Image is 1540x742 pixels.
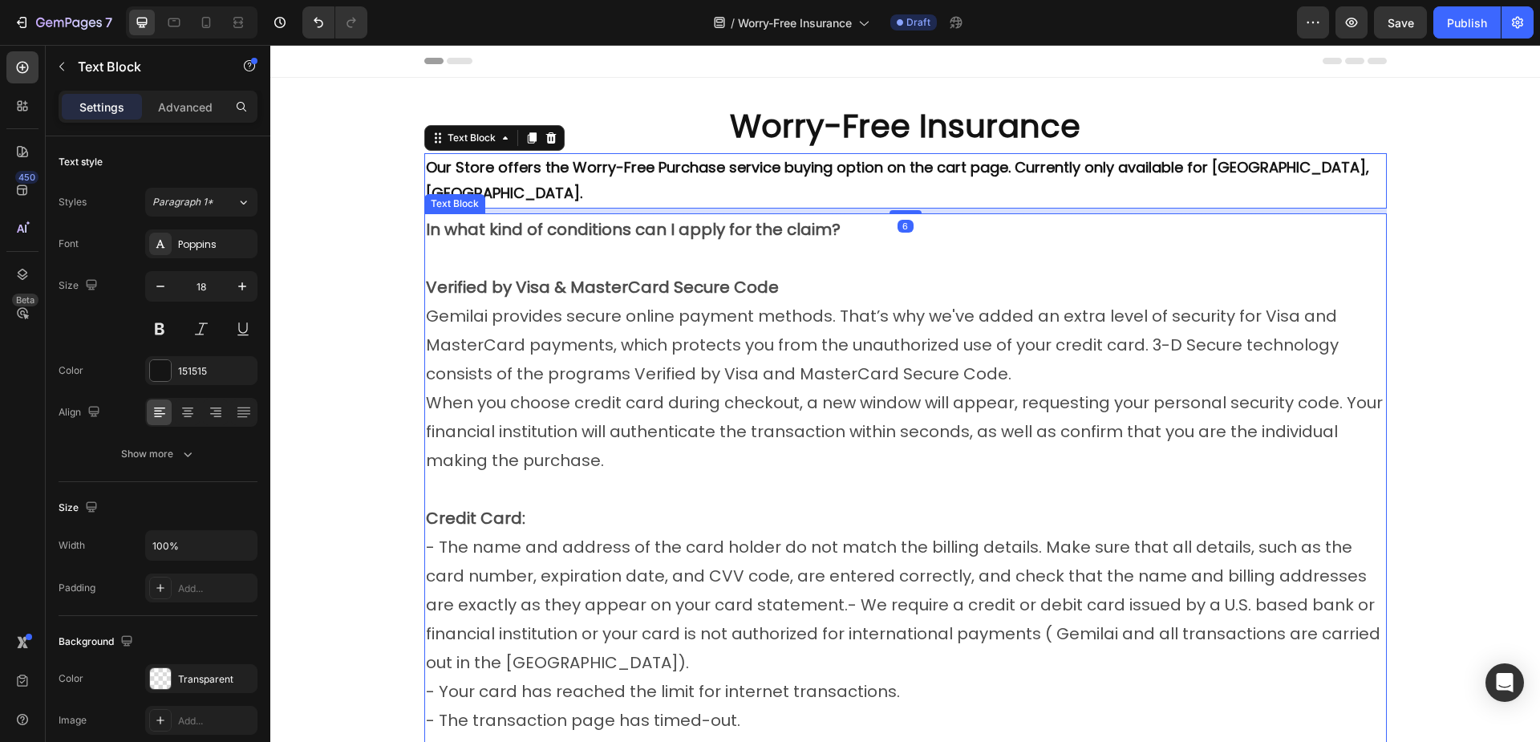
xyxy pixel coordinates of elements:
[59,155,103,169] div: Text style
[59,497,101,519] div: Size
[1447,14,1487,31] div: Publish
[59,538,85,553] div: Width
[105,13,112,32] p: 7
[156,257,1115,343] p: Gemilai provides secure online payment methods. That’s why we've added an extra level of security...
[302,6,367,39] div: Undo/Redo
[121,446,196,462] div: Show more
[178,364,253,379] div: 151515
[12,294,38,306] div: Beta
[59,581,95,595] div: Padding
[738,14,852,31] span: Worry-Free Insurance
[59,713,87,728] div: Image
[79,99,124,116] p: Settings
[178,672,253,687] div: Transparent
[156,488,1115,632] p: - The name and address of the card holder do not match the billing details. Make sure that all de...
[6,6,120,39] button: 7
[59,671,83,686] div: Color
[178,582,253,596] div: Add...
[59,363,83,378] div: Color
[78,57,214,76] p: Text Block
[15,171,38,184] div: 450
[156,343,1115,430] p: When you choose credit card during checkout, a new window will appear, requesting your personal s...
[59,237,79,251] div: Font
[178,714,253,728] div: Add...
[158,99,213,116] p: Advanced
[270,45,1540,742] iframe: Design area
[1374,6,1427,39] button: Save
[906,15,930,30] span: Draft
[156,632,1115,661] p: - Your card has reached the limit for internet transactions.
[156,690,1115,719] p: - Leaving the page before finishing the check-out procedure.
[156,462,255,485] strong: Credit Card:
[59,440,257,468] button: Show more
[178,237,253,252] div: Poppins
[1433,6,1501,39] button: Publish
[59,402,103,424] div: Align
[59,631,136,653] div: Background
[156,173,570,196] strong: In what kind of conditions can I apply for the claim?
[59,275,101,297] div: Size
[146,531,257,560] input: Auto
[157,152,212,166] div: Text Block
[145,188,257,217] button: Paragraph 1*
[1485,663,1524,702] div: Open Intercom Messenger
[627,175,643,188] div: 6
[152,195,213,209] span: Paragraph 1*
[731,14,735,31] span: /
[1388,16,1414,30] span: Save
[156,661,1115,690] p: - The transaction page has timed-out.
[156,231,509,253] strong: Verified by Visa & MasterCard Secure Code
[59,195,87,209] div: Styles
